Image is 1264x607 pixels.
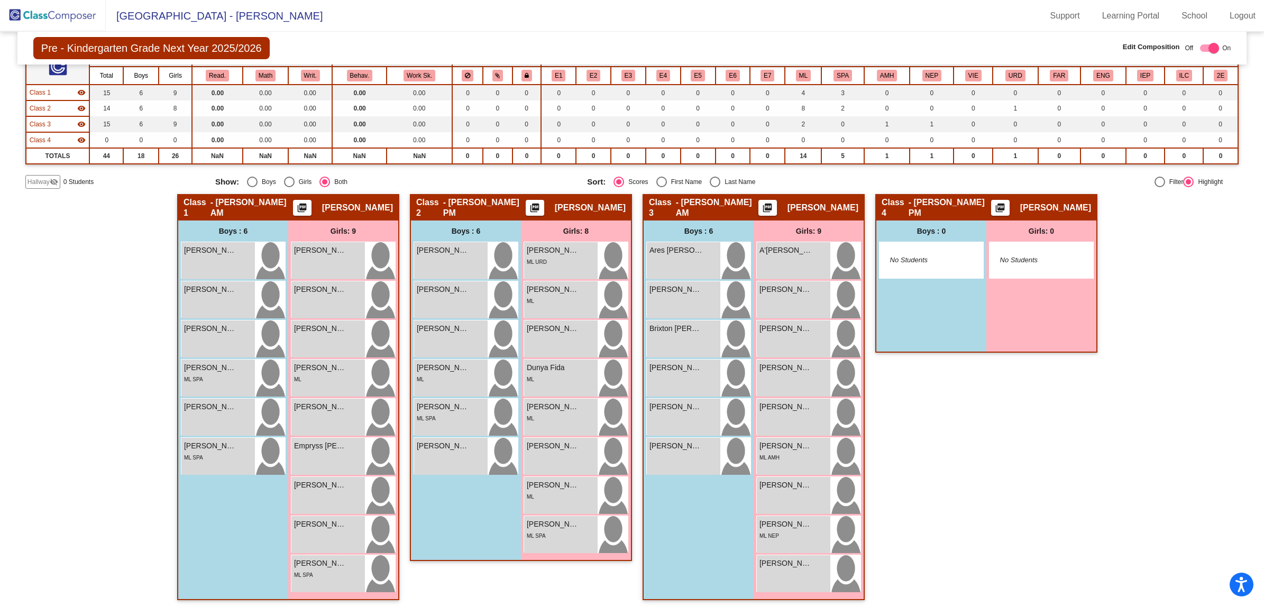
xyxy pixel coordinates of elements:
td: 0 [541,100,576,116]
td: 0 [864,132,910,148]
span: [PERSON_NAME] [184,440,237,452]
td: 0 [576,132,611,148]
span: [PERSON_NAME] [294,284,347,295]
a: Logout [1221,7,1264,24]
span: ML SPA [417,416,436,421]
td: 15 [89,85,123,100]
span: [PERSON_NAME] [294,401,347,412]
div: Boys [258,177,276,187]
td: 9 [159,85,192,100]
td: 0 [750,85,785,100]
td: 0 [785,132,821,148]
td: 0 [646,132,681,148]
span: - [PERSON_NAME] AM [210,197,293,218]
td: 0 [611,100,646,116]
button: Math [255,70,276,81]
td: Natacha Degrassa - Phillips PM [26,132,89,148]
div: Last Name [720,177,755,187]
td: NaN [288,148,332,164]
button: Behav. [347,70,372,81]
td: 0 [750,100,785,116]
td: 0 [452,116,483,132]
td: 0 [716,100,750,116]
td: 14 [89,100,123,116]
span: ML [527,376,534,382]
th: Home Language - English [1080,67,1125,85]
td: 2 [821,100,864,116]
td: 0 [646,85,681,100]
td: 0 [512,132,541,148]
td: 0 [681,148,716,164]
button: FAR [1050,70,1068,81]
td: 0 [954,132,993,148]
td: 0 [512,116,541,132]
mat-radio-group: Select an option [215,177,579,187]
td: 0.00 [332,85,387,100]
span: [PERSON_NAME] [322,203,393,213]
div: Boys : 6 [644,220,754,242]
th: Individualized Education Plan [1126,67,1165,85]
td: Wendy Hanson - Hanson AM [26,85,89,100]
th: Twice Exceptional- IEP/504 and GT [1203,67,1238,85]
td: 0 [993,116,1038,132]
td: 0 [1203,132,1238,148]
span: [PERSON_NAME] [294,245,347,256]
th: Home Language - Urdu [993,67,1038,85]
td: 8 [159,100,192,116]
span: Class 2 [416,197,443,218]
td: 0.00 [387,85,452,100]
span: [PERSON_NAME] [417,284,470,295]
span: [PERSON_NAME] [527,401,580,412]
span: Class 2 [30,104,51,113]
span: On [1222,43,1231,53]
td: Wendy Hanson - Hanson PM [26,100,89,116]
th: Total [89,67,123,85]
button: E1 [552,70,565,81]
td: 0 [910,100,954,116]
td: 0.00 [387,132,452,148]
td: NaN [243,148,288,164]
span: Class 4 [30,135,51,145]
td: 0 [611,116,646,132]
span: - [PERSON_NAME] PM [443,197,526,218]
td: 0 [1203,100,1238,116]
td: 0 [452,148,483,164]
span: [PERSON_NAME] [417,401,470,412]
td: 0 [1038,85,1081,100]
span: No Students [1000,255,1066,265]
th: Keep with teacher [512,67,541,85]
button: IEP [1137,70,1153,81]
td: 0 [954,116,993,132]
td: 1 [993,148,1038,164]
button: URD [1005,70,1025,81]
td: 0 [954,100,993,116]
div: Highlight [1194,177,1223,187]
span: [PERSON_NAME] [649,362,702,373]
div: Girls: 8 [521,220,631,242]
td: 0 [483,85,512,100]
mat-icon: visibility [77,88,86,97]
div: First Name [667,177,702,187]
span: Off [1185,43,1193,53]
td: 0 [1038,132,1081,148]
td: 0 [452,85,483,100]
td: 0 [821,132,864,148]
span: Hallway [28,177,50,187]
span: [PERSON_NAME] [184,284,237,295]
div: Scores [624,177,648,187]
span: [PERSON_NAME] [1020,203,1091,213]
button: E3 [621,70,635,81]
td: 0 [1126,85,1165,100]
td: NaN [332,148,387,164]
td: 0 [716,116,750,132]
td: 0 [1038,100,1081,116]
button: Print Students Details [526,200,544,216]
td: 0 [821,116,864,132]
td: 6 [123,85,159,100]
td: 2 [785,116,821,132]
th: Home Language - Spanish [821,67,864,85]
span: Pre - Kindergarten Grade Next Year 2025/2026 [33,37,270,59]
td: 18 [123,148,159,164]
td: 0 [1203,85,1238,100]
div: Boys : 0 [876,220,986,242]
